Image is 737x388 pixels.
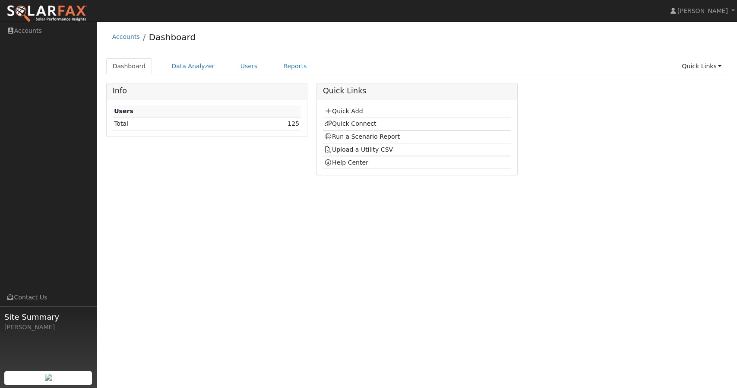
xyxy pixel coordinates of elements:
[4,323,92,332] div: [PERSON_NAME]
[106,58,152,74] a: Dashboard
[234,58,264,74] a: Users
[112,33,140,40] a: Accounts
[277,58,313,74] a: Reports
[165,58,221,74] a: Data Analyzer
[6,5,88,23] img: SolarFax
[4,311,92,323] span: Site Summary
[45,374,52,381] img: retrieve
[675,58,728,74] a: Quick Links
[677,7,728,14] span: [PERSON_NAME]
[149,32,196,42] a: Dashboard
